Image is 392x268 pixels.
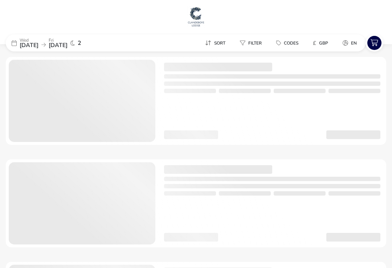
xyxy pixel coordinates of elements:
[78,40,81,46] span: 2
[49,38,68,42] p: Fri
[248,40,262,46] span: Filter
[187,6,205,28] img: Main Website
[199,38,234,48] naf-pibe-menu-bar-item: Sort
[307,38,337,48] naf-pibe-menu-bar-item: £GBP
[20,38,38,42] p: Wed
[337,38,363,48] button: en
[270,38,304,48] button: Codes
[307,38,334,48] button: £GBP
[270,38,307,48] naf-pibe-menu-bar-item: Codes
[20,41,38,49] span: [DATE]
[351,40,357,46] span: en
[214,40,225,46] span: Sort
[6,34,115,51] div: Wed[DATE]Fri[DATE]2
[199,38,231,48] button: Sort
[234,38,268,48] button: Filter
[313,39,316,47] i: £
[337,38,366,48] naf-pibe-menu-bar-item: en
[234,38,270,48] naf-pibe-menu-bar-item: Filter
[319,40,328,46] span: GBP
[284,40,298,46] span: Codes
[49,41,68,49] span: [DATE]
